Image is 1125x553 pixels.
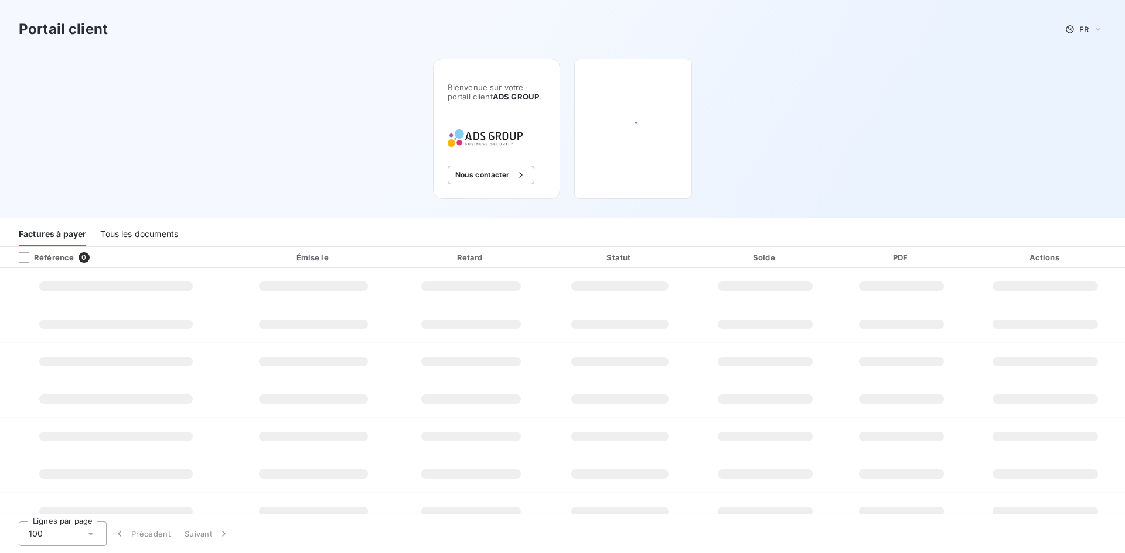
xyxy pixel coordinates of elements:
span: 100 [29,528,43,540]
div: Retard [398,252,544,263]
div: Référence [9,252,74,263]
button: Précédent [107,521,178,546]
h3: Portail client [19,19,108,40]
div: Émise le [234,252,393,263]
div: Solde [696,252,834,263]
span: 0 [79,252,89,263]
span: Bienvenue sur votre portail client . [448,83,546,101]
button: Nous contacter [448,166,534,184]
button: Suivant [178,521,237,546]
div: Factures à payer [19,222,86,246]
img: Company logo [448,129,523,147]
div: Statut [548,252,691,263]
div: Actions [968,252,1123,263]
div: Tous les documents [100,222,178,246]
span: FR [1079,25,1089,34]
span: ADS GROUP [493,92,539,101]
div: PDF [839,252,963,263]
